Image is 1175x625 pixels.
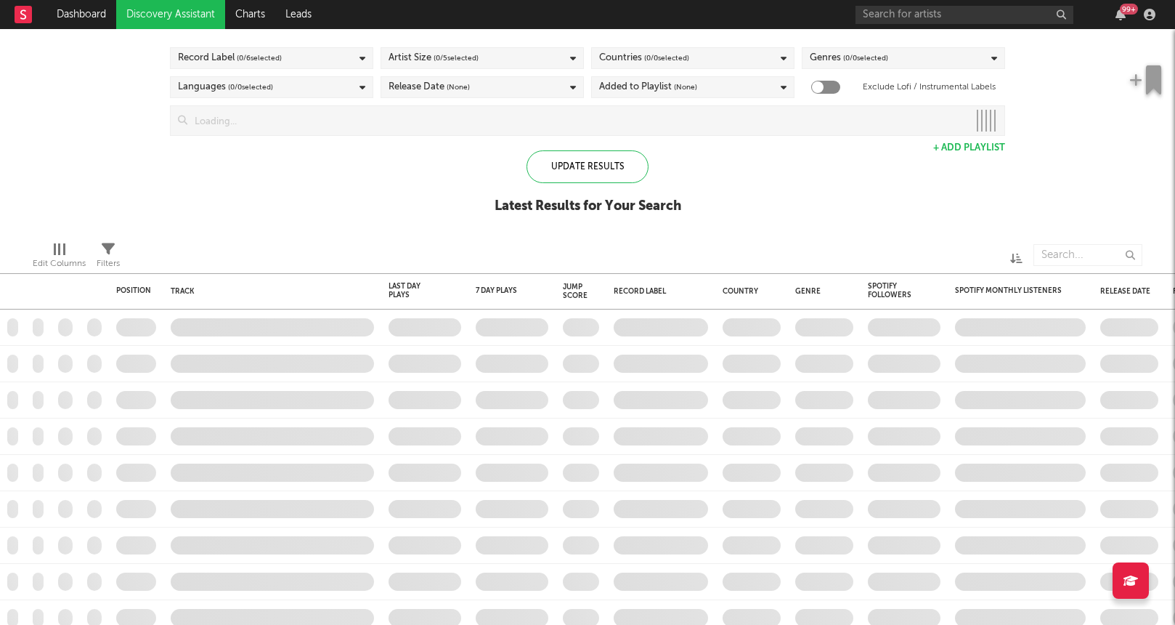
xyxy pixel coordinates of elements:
div: Record Label [614,287,701,296]
div: Release Date [1100,287,1151,296]
div: Jump Score [563,283,587,300]
div: Track [171,287,367,296]
span: ( 0 / 0 selected) [843,49,888,67]
input: Loading... [187,106,968,135]
div: Update Results [526,150,649,183]
div: Country [723,287,773,296]
label: Exclude Lofi / Instrumental Labels [863,78,996,96]
div: Edit Columns [33,237,86,279]
div: Filters [97,237,120,279]
div: Record Label [178,49,282,67]
div: Spotify Followers [868,282,919,299]
div: 7 Day Plays [476,286,526,295]
input: Search for artists [855,6,1073,24]
div: Countries [599,49,689,67]
div: 99 + [1120,4,1138,15]
div: Genre [795,287,846,296]
span: ( 0 / 5 selected) [434,49,479,67]
div: Edit Columns [33,255,86,273]
div: Artist Size [389,49,479,67]
div: Added to Playlist [599,78,697,96]
div: Latest Results for Your Search [495,198,681,215]
span: ( 0 / 0 selected) [228,78,273,96]
span: ( 0 / 0 selected) [644,49,689,67]
div: Filters [97,255,120,273]
div: Last Day Plays [389,282,439,299]
div: Release Date [389,78,470,96]
span: ( 0 / 6 selected) [237,49,282,67]
input: Search... [1033,244,1142,266]
div: Position [116,286,151,295]
div: Spotify Monthly Listeners [955,286,1064,295]
div: Genres [810,49,888,67]
button: + Add Playlist [933,143,1005,153]
button: 99+ [1115,9,1126,20]
span: (None) [447,78,470,96]
div: Languages [178,78,273,96]
span: (None) [674,78,697,96]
